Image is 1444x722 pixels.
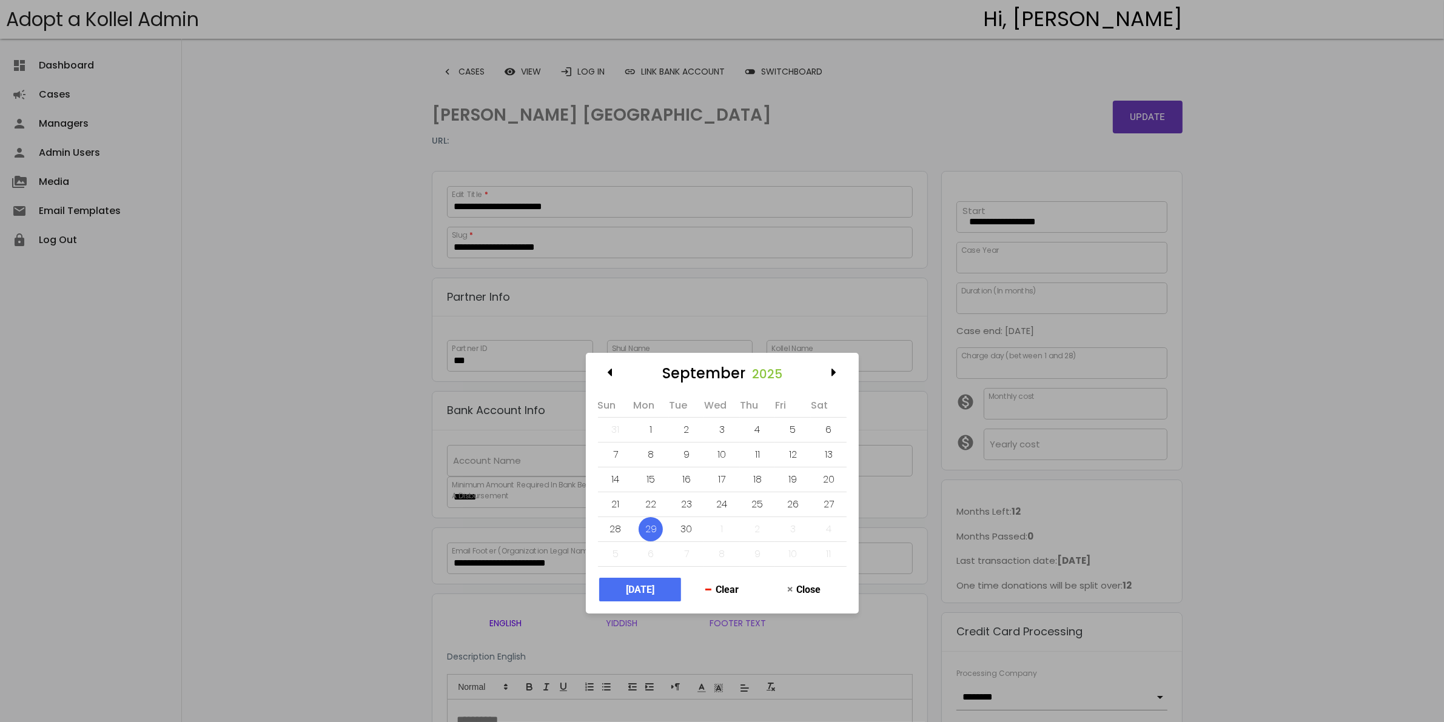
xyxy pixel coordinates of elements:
[674,542,699,566] div: October 7, 2025
[781,443,805,467] div: September 12, 2025
[710,517,734,541] div: October 1, 2025
[639,492,663,516] div: September 22, 2025
[763,578,845,601] button: Close
[745,467,770,492] div: September 18, 2025
[816,517,841,541] div: October 4, 2025
[710,418,734,442] div: September 3, 2025
[745,517,770,541] div: October 2, 2025
[674,443,699,467] div: September 9, 2025
[745,443,770,467] div: September 11, 2025
[816,443,841,467] div: September 13, 2025
[710,467,734,492] div: September 17, 2025
[674,467,699,492] div: September 16, 2025
[816,492,841,516] div: September 27, 2025
[710,443,734,467] div: September 10, 2025
[603,542,628,566] div: October 5, 2025
[639,467,663,492] div: September 15, 2025
[781,418,805,442] div: September 5, 2025
[740,393,776,418] th: Thursday
[603,443,628,467] div: September 7, 2025
[781,542,805,566] div: October 10, 2025
[662,365,745,383] div: September
[752,367,782,381] div: 2025
[710,492,734,516] div: September 24, 2025
[816,542,841,566] div: October 11, 2025
[603,467,628,492] div: September 14, 2025
[775,393,811,418] th: Friday
[745,418,770,442] div: September 4, 2025
[639,418,663,442] div: September 1, 2025
[603,418,628,442] div: August 31, 2025
[816,467,841,492] div: September 20, 2025
[599,578,681,601] button: [DATE]
[639,542,663,566] div: October 6, 2025
[704,393,740,418] th: Wednesday
[811,393,847,418] th: Saturday
[681,578,763,601] button: Clear
[674,517,699,541] div: September 30, 2025
[781,467,805,492] div: September 19, 2025
[745,492,770,516] div: September 25, 2025
[745,542,770,566] div: October 9, 2025
[781,517,805,541] div: October 3, 2025
[710,542,734,566] div: October 8, 2025
[669,393,705,418] th: Tuesday
[816,418,841,442] div: September 6, 2025
[603,492,628,516] div: September 21, 2025
[603,517,628,541] div: September 28, 2025
[674,418,699,442] div: September 2, 2025
[674,492,699,516] div: September 23, 2025
[639,443,663,467] div: September 8, 2025
[598,393,634,418] th: Sunday
[781,492,805,516] div: September 26, 2025
[639,517,663,541] div: September 29, 2025
[633,393,669,418] th: Monday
